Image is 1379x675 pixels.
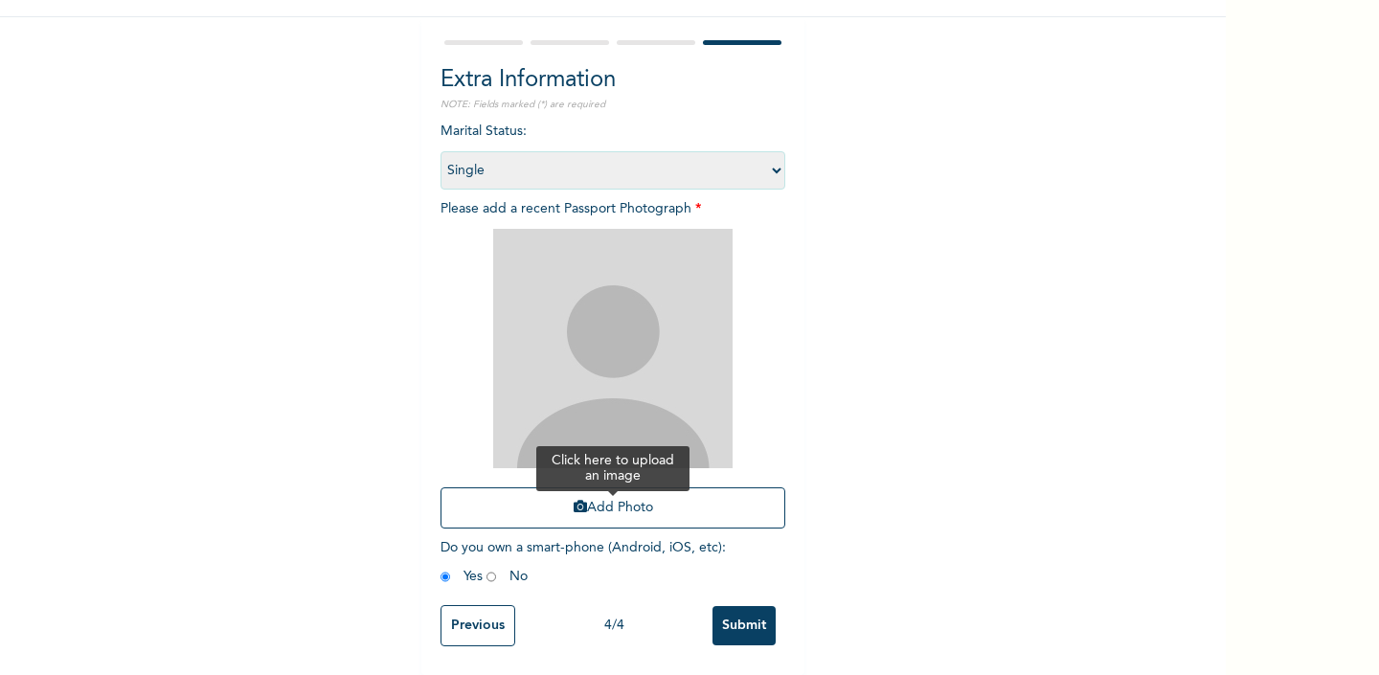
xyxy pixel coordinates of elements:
[493,229,733,468] img: Crop
[441,98,785,112] p: NOTE: Fields marked (*) are required
[441,541,726,583] span: Do you own a smart-phone (Android, iOS, etc) : Yes No
[441,202,785,538] span: Please add a recent Passport Photograph
[712,606,776,645] input: Submit
[441,63,785,98] h2: Extra Information
[441,124,785,177] span: Marital Status :
[441,487,785,529] button: Add Photo
[441,605,515,646] input: Previous
[515,616,712,636] div: 4 / 4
